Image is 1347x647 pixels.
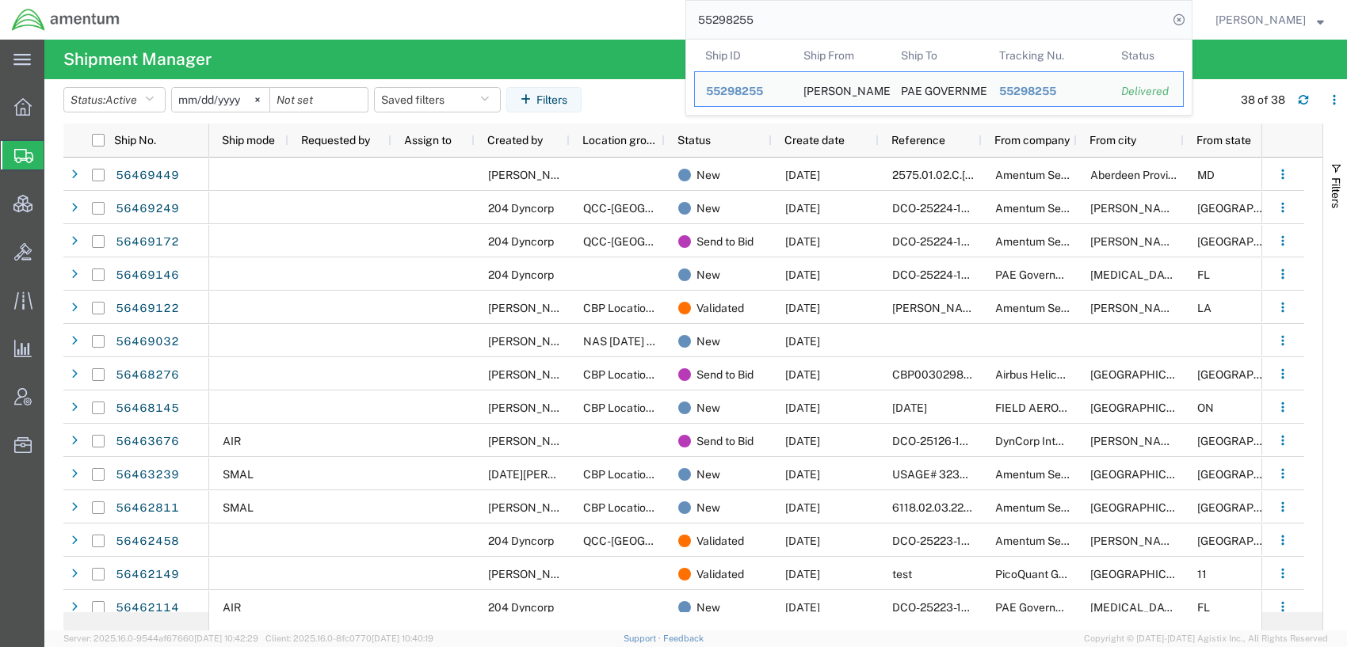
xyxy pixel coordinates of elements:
[995,501,1112,514] span: Amentum Services, Inc
[63,87,166,112] button: Status:Active
[115,596,180,621] a: 56462114
[583,501,685,514] span: CBP Location Group
[892,535,997,547] span: DCO-25223-166666
[115,462,180,488] a: 56463239
[115,529,180,554] a: 56462458
[63,634,258,643] span: Server: 2025.16.0-9544af67660
[696,192,720,225] span: New
[488,169,578,181] span: Scott Gilmour
[696,358,754,391] span: Send to Bid
[995,535,1114,547] span: Amentum Services, Inc.
[114,134,156,147] span: Ship No.
[696,158,720,192] span: New
[785,235,820,248] span: 08/12/2025
[1215,11,1306,29] span: Jason Champagne
[995,468,1114,481] span: Amentum Services, Inc.
[785,568,820,580] span: 08/11/2025
[694,40,1192,115] table: Search Results
[995,568,1083,580] span: PicoQuant GmbH
[1090,235,1181,248] span: Irving
[785,302,820,314] span: 08/12/2025
[706,83,781,100] div: 55298255
[995,268,1150,281] span: PAE Government Services, Inc.
[115,396,180,421] a: 56468145
[583,368,685,381] span: CBP Location Group
[1090,468,1204,481] span: El Paso
[1090,302,1181,314] span: Hammond
[1110,40,1184,71] th: Status
[115,263,180,288] a: 56469146
[696,491,720,524] span: New
[488,501,578,514] span: Daniel King
[1090,202,1181,215] span: Irving
[1090,568,1204,580] span: Berlin
[706,85,763,97] span: 55298255
[487,134,543,147] span: Created by
[1215,10,1325,29] button: [PERSON_NAME]
[696,225,754,258] span: Send to Bid
[372,634,433,643] span: [DATE] 10:40:19
[1090,169,1221,181] span: Aberdeen Proving Ground
[1197,202,1311,215] span: TX
[892,268,994,281] span: DCO-25224-166691
[696,424,754,458] span: Send to Bid
[995,235,1114,248] span: Amentum Services, Inc.
[994,134,1070,147] span: From company
[696,458,720,491] span: New
[696,291,744,325] span: Validated
[696,391,720,424] span: New
[1090,501,1204,514] span: El Paso
[792,40,891,71] th: Ship From
[892,302,983,314] span: AC JACKS
[890,40,988,71] th: Ship To
[785,335,820,348] span: 08/12/2025
[488,202,554,215] span: 204 Dyncorp
[785,435,820,447] span: 08/11/2025
[696,325,720,358] span: New
[892,169,1033,181] span: 2575.01.02.C.2002.NCOM
[11,8,120,32] img: logo
[223,468,254,481] span: SMAL
[1090,402,1204,414] span: MISSISSAUGA
[785,535,820,547] span: 08/11/2025
[995,368,1110,381] span: Airbus Helicopters, Inc
[583,302,685,314] span: CBP Location Group
[506,87,582,112] button: Filters
[892,368,1039,381] span: CBP0030298/CBP0037645
[374,87,501,112] button: Saved filters
[115,429,180,455] a: 56463676
[1330,177,1342,208] span: Filters
[223,601,241,614] span: AIR
[172,88,269,112] input: Not set
[891,134,945,147] span: Reference
[677,134,711,147] span: Status
[583,402,685,414] span: CBP Location Group
[194,634,258,643] span: [DATE] 10:42:29
[999,85,1056,97] span: 55298255
[785,601,820,614] span: 08/11/2025
[223,501,254,514] span: SMAL
[488,235,554,248] span: 204 Dyncorp
[583,235,804,248] span: QCC-TX Location Group
[488,601,554,614] span: 204 Dyncorp
[1196,134,1251,147] span: From state
[270,88,368,112] input: Not set
[1121,83,1172,100] div: Delivered
[115,562,180,588] a: 56462149
[1090,535,1181,547] span: Irving
[785,169,820,181] span: 08/12/2025
[1241,92,1285,108] div: 38 of 38
[301,134,370,147] span: Requested by
[1090,368,1204,381] span: Grand Prairie
[696,558,744,591] span: Validated
[1090,435,1181,447] span: Irving
[694,40,792,71] th: Ship ID
[488,568,578,580] span: Jason Champagne
[892,601,997,614] span: DCO-25223-166665
[223,435,241,447] span: AIR
[1090,601,1181,614] span: Doral
[803,72,880,106] div: Carter Machinery
[892,202,997,215] span: DCO-25224-166694
[488,402,578,414] span: Marie Morrell
[105,93,137,106] span: Active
